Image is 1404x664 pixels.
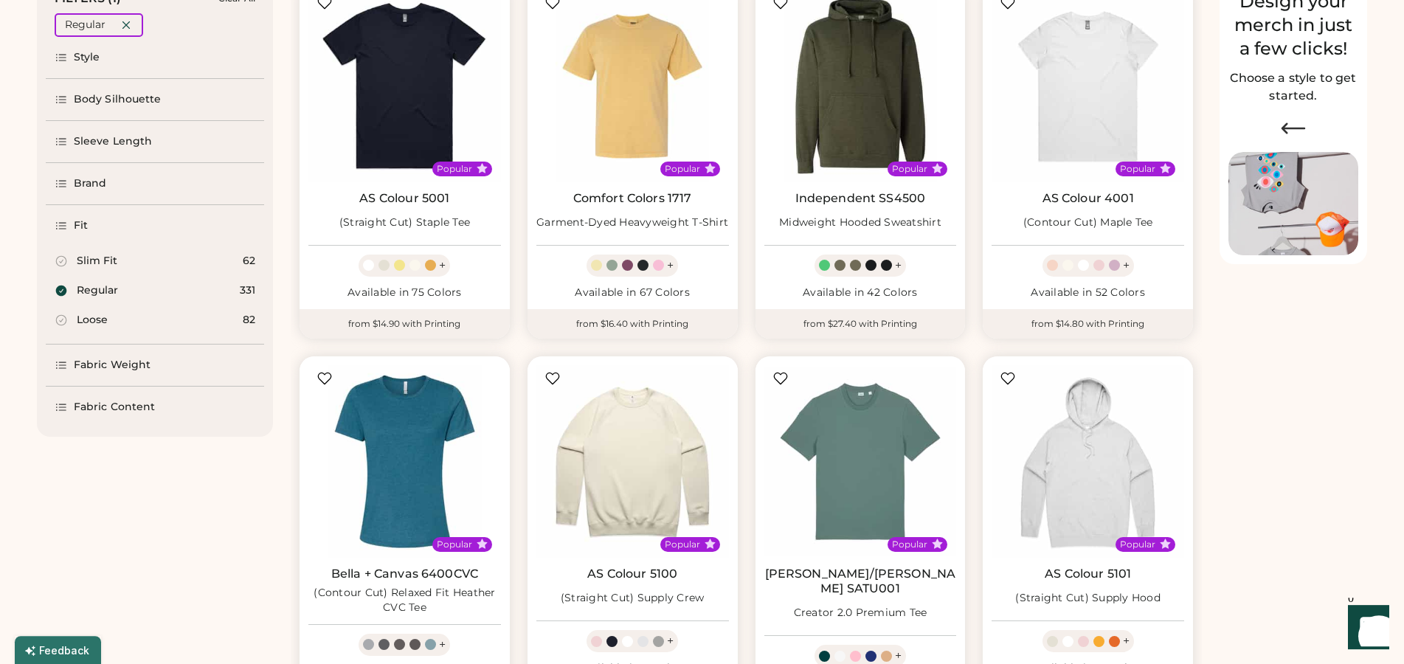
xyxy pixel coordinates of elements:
img: Image of Lisa Congdon Eye Print on T-Shirt and Hat [1228,152,1358,256]
div: Garment-Dyed Heavyweight T-Shirt [536,215,728,230]
div: Fabric Content [74,400,155,415]
div: Popular [1120,539,1155,550]
div: Regular [77,283,118,298]
div: + [895,257,902,274]
a: Comfort Colors 1717 [573,191,692,206]
div: Regular [65,18,106,32]
div: + [667,633,674,649]
a: AS Colour 5100 [587,567,677,581]
button: Popular Style [705,163,716,174]
button: Popular Style [932,539,943,550]
div: Popular [665,163,700,175]
img: Stanley/Stella SATU001 Creator 2.0 Premium Tee [764,365,957,558]
div: + [1123,257,1130,274]
div: (Contour Cut) Maple Tee [1023,215,1153,230]
img: AS Colour 5100 (Straight Cut) Supply Crew [536,365,729,558]
div: Loose [77,313,108,328]
a: [PERSON_NAME]/[PERSON_NAME] SATU001 [764,567,957,596]
div: + [439,637,446,653]
div: + [1123,633,1130,649]
div: + [667,257,674,274]
div: Available in 52 Colors [992,286,1184,300]
div: Slim Fit [77,254,117,269]
div: Midweight Hooded Sweatshirt [779,215,941,230]
iframe: Front Chat [1334,598,1397,661]
div: Popular [437,539,472,550]
div: 62 [243,254,255,269]
button: Popular Style [705,539,716,550]
div: Body Silhouette [74,92,162,107]
h2: Choose a style to get started. [1228,69,1358,105]
div: from $16.40 with Printing [528,309,738,339]
button: Popular Style [932,163,943,174]
a: AS Colour 4001 [1042,191,1134,206]
div: Style [74,50,100,65]
div: 331 [240,283,255,298]
a: Independent SS4500 [795,191,926,206]
a: AS Colour 5101 [1045,567,1131,581]
div: Popular [892,163,927,175]
div: Sleeve Length [74,134,152,149]
div: from $27.40 with Printing [755,309,966,339]
button: Popular Style [1160,163,1171,174]
button: Popular Style [477,539,488,550]
div: (Straight Cut) Staple Tee [339,215,470,230]
div: Fit [74,218,88,233]
div: + [439,257,446,274]
div: Popular [1120,163,1155,175]
img: AS Colour 5101 (Straight Cut) Supply Hood [992,365,1184,558]
div: + [895,648,902,664]
img: BELLA + CANVAS 6400CVC (Contour Cut) Relaxed Fit Heather CVC Tee [308,365,501,558]
div: Available in 75 Colors [308,286,501,300]
div: (Contour Cut) Relaxed Fit Heather CVC Tee [308,586,501,615]
a: Bella + Canvas 6400CVC [331,567,478,581]
div: (Straight Cut) Supply Crew [561,591,705,606]
div: Available in 67 Colors [536,286,729,300]
div: Popular [665,539,700,550]
div: 82 [243,313,255,328]
div: Fabric Weight [74,358,151,373]
div: Popular [892,539,927,550]
button: Popular Style [1160,539,1171,550]
button: Popular Style [477,163,488,174]
div: (Straight Cut) Supply Hood [1015,591,1161,606]
div: Popular [437,163,472,175]
div: from $14.90 with Printing [300,309,510,339]
div: Brand [74,176,107,191]
div: from $14.80 with Printing [983,309,1193,339]
a: AS Colour 5001 [359,191,449,206]
div: Available in 42 Colors [764,286,957,300]
div: Creator 2.0 Premium Tee [794,606,927,620]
